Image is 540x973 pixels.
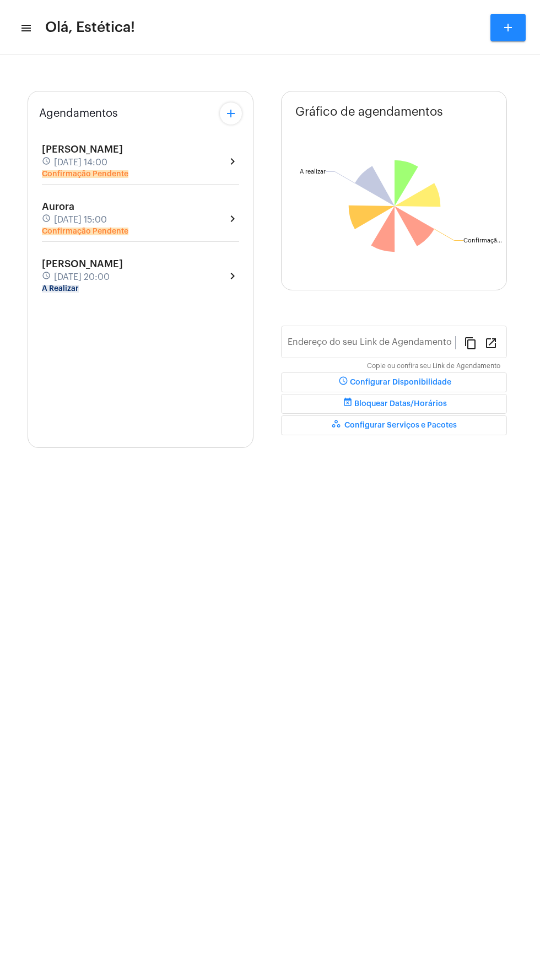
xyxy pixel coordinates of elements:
[42,285,79,293] mat-chip: A Realizar
[341,397,354,410] mat-icon: event_busy
[226,269,239,283] mat-icon: chevron_right
[39,107,118,120] span: Agendamentos
[42,271,52,283] mat-icon: schedule
[331,419,344,432] mat-icon: workspaces_outlined
[45,19,135,36] span: Olá, Estética!
[501,21,515,34] mat-icon: add
[42,144,123,154] span: [PERSON_NAME]
[42,228,128,235] mat-chip: Confirmação Pendente
[54,215,107,225] span: [DATE] 15:00
[484,336,498,349] mat-icon: open_in_new
[281,415,507,435] button: Configurar Serviços e Pacotes
[224,107,237,120] mat-icon: add
[20,21,31,35] mat-icon: sidenav icon
[341,400,447,408] span: Bloquear Datas/Horários
[463,237,502,244] text: Confirmaçã...
[42,156,52,169] mat-icon: schedule
[337,376,350,389] mat-icon: schedule
[281,372,507,392] button: Configurar Disponibilidade
[42,202,74,212] span: Aurora
[54,272,110,282] span: [DATE] 20:00
[42,170,128,178] mat-chip: Confirmação Pendente
[337,379,451,386] span: Configurar Disponibilidade
[295,105,443,118] span: Gráfico de agendamentos
[226,212,239,225] mat-icon: chevron_right
[464,336,477,349] mat-icon: content_copy
[288,339,455,349] input: Link
[300,169,326,175] text: A realizar
[281,394,507,414] button: Bloquear Datas/Horários
[54,158,107,167] span: [DATE] 14:00
[367,363,500,370] mat-hint: Copie ou confira seu Link de Agendamento
[42,259,123,269] span: [PERSON_NAME]
[226,155,239,168] mat-icon: chevron_right
[331,421,457,429] span: Configurar Serviços e Pacotes
[42,214,52,226] mat-icon: schedule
